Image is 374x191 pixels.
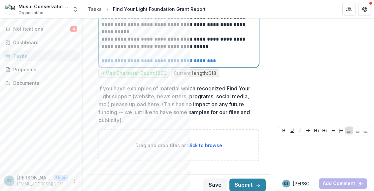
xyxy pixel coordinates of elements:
nav: breadcrumb [85,4,208,14]
p: [PERSON_NAME] [17,174,51,181]
a: Tasks [85,4,104,14]
button: Get Help [358,3,371,16]
button: Ordered List [337,127,345,135]
button: Notifications4 [3,24,80,34]
p: [EMAIL_ADDRESS][DOMAIN_NAME] [17,181,68,187]
span: click to browse [187,143,222,148]
button: More [70,177,78,185]
div: Tasks [88,6,102,13]
p: User [54,175,68,181]
button: Partners [342,3,356,16]
div: Kathi Samuels [284,182,289,185]
p: Current length: 618 [174,71,216,76]
p: [PERSON_NAME] S [293,180,316,187]
p: If you have examples of material which recognized Find Your Light support (website, newsletters, ... [98,84,255,124]
button: Heading 2 [321,127,329,135]
img: Music Conservatory of Sandpoint, Inc [5,4,16,15]
span: Organization [18,10,43,16]
button: Bullet List [329,127,337,135]
a: Dashboard [3,37,80,48]
button: Align Right [361,127,369,135]
p: Max Character Count: 1200 [105,71,166,76]
div: Kathi Samuels [7,178,12,183]
button: Underline [288,127,296,135]
a: Proposals [3,64,80,75]
button: Italicize [296,127,304,135]
div: Proposals [13,66,74,73]
button: Align Center [354,127,361,135]
a: Documents [3,78,80,88]
div: Documents [13,80,74,86]
a: Tasks [3,50,80,61]
button: Bold [280,127,288,135]
div: Dashboard [13,39,74,46]
button: Heading 1 [313,127,321,135]
p: Drag and drop files or [135,142,222,149]
div: Tasks [13,52,74,59]
span: Notifications [13,26,70,32]
button: Strike [304,127,312,135]
span: 4 [70,26,77,32]
div: Find Your Light Foundation Grant Report [113,6,206,13]
div: Music Conservatory of Sandpoint, Inc [18,3,68,10]
button: Open entity switcher [71,3,80,16]
button: Add Comment [319,178,367,189]
button: Align Left [345,127,353,135]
